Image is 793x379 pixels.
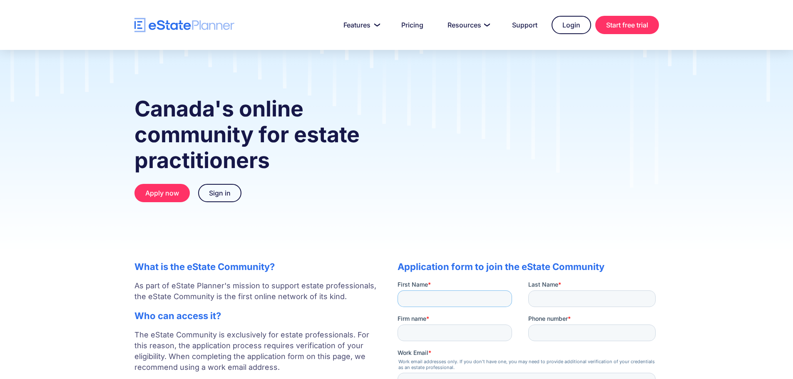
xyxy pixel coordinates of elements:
h2: What is the eState Community? [134,261,381,272]
a: Pricing [391,17,433,33]
a: Features [333,17,387,33]
a: Sign in [198,184,241,202]
a: Resources [438,17,498,33]
a: Apply now [134,184,190,202]
p: As part of eState Planner's mission to support estate professionals, the eState Community is the ... [134,280,381,302]
a: Login [552,16,591,34]
strong: Canada's online community for estate practitioners [134,96,360,173]
a: Support [502,17,547,33]
h2: Application form to join the eState Community [398,261,659,272]
a: home [134,18,234,32]
a: Start free trial [595,16,659,34]
h2: Who can access it? [134,310,381,321]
